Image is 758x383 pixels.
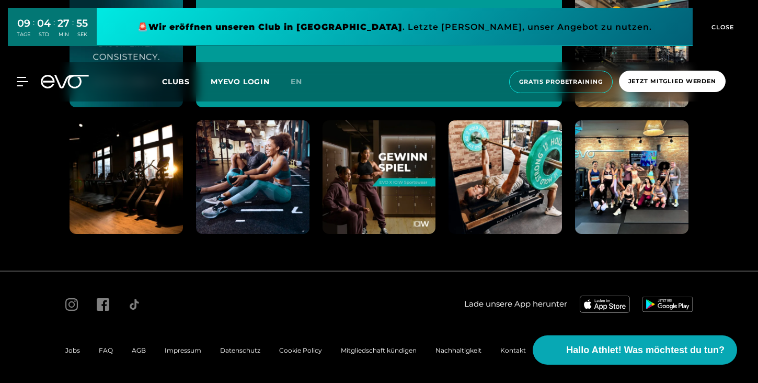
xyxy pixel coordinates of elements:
div: 55 [76,16,88,31]
a: Mitgliedschaft kündigen [341,346,417,354]
span: Clubs [162,77,190,86]
img: evofitness instagram [70,120,183,234]
span: Jetzt Mitglied werden [628,77,716,86]
div: : [72,17,74,44]
span: Gratis Probetraining [519,77,603,86]
div: TAGE [17,31,30,38]
div: STD [37,31,51,38]
a: Impressum [165,346,201,354]
a: Datenschutz [220,346,260,354]
a: Nachhaltigkeit [435,346,481,354]
img: evofitness instagram [196,120,309,234]
a: Gratis Probetraining [506,71,616,93]
div: 09 [17,16,30,31]
div: : [33,17,35,44]
div: SEK [76,31,88,38]
div: 27 [58,16,70,31]
span: CLOSE [709,22,734,32]
a: Jobs [65,346,80,354]
img: evofitness instagram [449,120,562,234]
a: Clubs [162,76,211,86]
button: Hallo Athlet! Was möchtest du tun? [533,335,737,365]
div: : [53,17,55,44]
img: evofitness instagram [575,120,688,234]
button: CLOSE [693,8,750,46]
span: en [291,77,302,86]
a: MYEVO LOGIN [211,77,270,86]
img: evofitness instagram [323,120,436,234]
a: en [291,76,315,88]
span: Hallo Athlet! Was möchtest du tun? [566,343,725,357]
a: Kontakt [500,346,526,354]
img: evofitness app [642,297,693,311]
div: 04 [37,16,51,31]
span: Lade unsere App herunter [464,298,567,310]
a: FAQ [99,346,113,354]
a: Jetzt Mitglied werden [616,71,729,93]
div: MIN [58,31,70,38]
a: AGB [132,346,146,354]
a: Cookie Policy [279,346,322,354]
img: evofitness app [580,296,630,312]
